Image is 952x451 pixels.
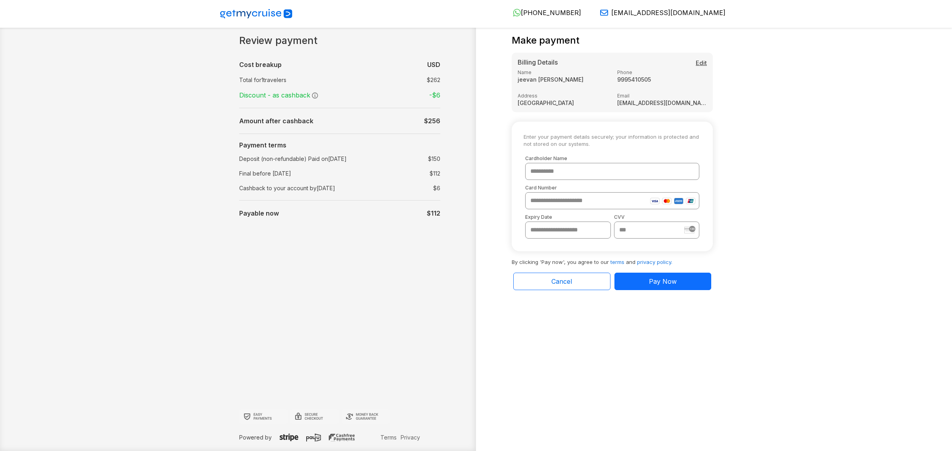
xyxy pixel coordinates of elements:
b: Payment terms [239,141,286,149]
td: : [370,205,374,221]
b: $ 256 [424,117,440,125]
label: Email [617,93,707,99]
img: cashfree [329,434,355,441]
td: : [370,87,374,103]
td: Cashback to your account by [DATE] [239,181,370,195]
a: Terms [378,433,399,441]
a: Privacy [399,433,422,441]
label: Phone [617,69,707,75]
td: : [370,113,374,129]
h1: Review payment [239,35,440,47]
a: [EMAIL_ADDRESS][DOMAIN_NAME] [594,9,726,17]
small: Enter your payment details securely; your information is protected and not stored on our systems. [524,134,701,147]
b: Payable now [239,209,279,217]
p: By clicking 'Pay now', you agree to our and [512,251,713,266]
span: Discount - as cashback [239,91,311,99]
b: USD [427,61,440,69]
img: stripe [280,434,298,441]
td: : [370,73,374,87]
td: $ 262 [385,74,440,86]
a: privacy policy. [637,259,672,265]
td: : [370,166,374,181]
label: Name [518,69,608,75]
button: Cancel [513,273,610,290]
span: [EMAIL_ADDRESS][DOMAIN_NAME] [611,9,726,17]
td: Deposit (non-refundable) Paid on [DATE] [239,151,370,166]
button: Edit [696,59,707,68]
b: Amount after cashback [239,117,313,125]
img: card-icons [650,198,695,204]
h5: Billing Details [518,59,707,66]
td: $ 6 [385,182,440,194]
a: terms [610,259,624,265]
label: Cardholder Name [525,155,699,161]
label: Card Number [525,185,699,191]
img: stripe [684,226,695,233]
a: [PHONE_NUMBER] [507,9,581,17]
img: payu [306,434,321,441]
strong: [GEOGRAPHIC_DATA] [518,99,608,106]
img: WhatsApp [513,9,521,17]
b: Cost breakup [239,61,282,69]
b: $112 [427,209,440,217]
strong: -$ 6 [429,91,440,99]
strong: [EMAIL_ADDRESS][DOMAIN_NAME] [617,99,707,106]
label: CVV [614,214,700,220]
h4: Make payment [512,35,580,46]
strong: jeevan [PERSON_NAME] [518,76,608,83]
td: $112 [385,168,440,179]
td: : [370,181,374,195]
img: Email [600,9,608,17]
button: Pay Now [614,273,712,290]
td: $ 150 [385,153,440,164]
label: Expiry Date [525,214,611,220]
td: : [370,151,374,166]
p: Powered by [239,433,378,441]
td: Total for 1 travelers [239,73,370,87]
label: Address [518,93,608,99]
strong: 9995410505 [617,76,707,83]
span: [PHONE_NUMBER] [521,9,581,17]
td: Final before [DATE] [239,166,370,181]
td: : [370,57,374,73]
